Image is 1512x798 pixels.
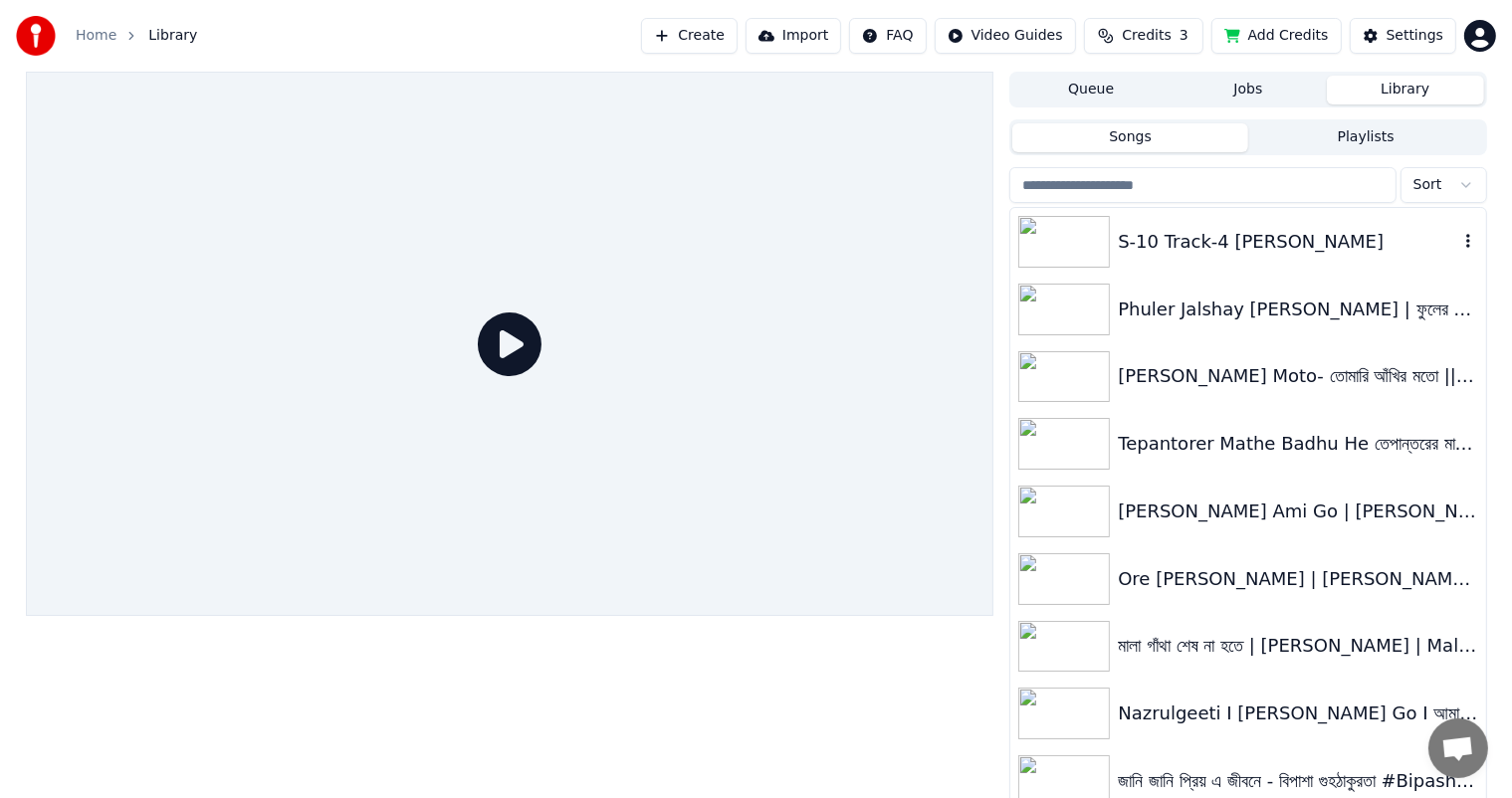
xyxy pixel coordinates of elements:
a: Home [76,26,116,46]
button: Queue [1012,76,1170,104]
div: জানি জানি প্রিয় এ জীবনে - বিপাশা গুহঠাকুরতা #Bipasha_Guhathakurata [1118,767,1477,795]
span: Credits [1122,26,1171,46]
nav: breadcrumb [76,26,197,46]
div: মালা গাঁথা শেষ না হতে | [PERSON_NAME] | Mala Gatha Sesh Na Hote | [PERSON_NAME] | Nazrul Song [1118,632,1477,660]
a: Open chat [1428,718,1488,778]
div: Tepantorer Mathe Badhu He তেপান্তরের মাঠে বঁধু হে - Nazrul Sangeet - [MEDICAL_DATA][PERSON_NAME] [1118,430,1477,458]
button: Songs [1012,123,1248,152]
button: Credits3 [1084,18,1203,54]
span: Library [148,26,197,46]
button: Library [1327,76,1484,104]
span: Sort [1413,175,1442,195]
div: [PERSON_NAME] Ami Go | [PERSON_NAME] | Nazrul Song | Channel i [1118,498,1477,525]
div: Settings [1387,26,1443,46]
button: Create [641,18,738,54]
button: Add Credits [1211,18,1342,54]
span: 3 [1180,26,1188,46]
div: [PERSON_NAME] Moto- তোমারি আঁখির মতো || [PERSON_NAME] || [PERSON_NAME] || Nazrul Sangeet [1118,362,1477,390]
div: Nazrulgeeti I [PERSON_NAME] Go I আমায় নহে গো I [PERSON_NAME] Pastel Entertainment [1118,699,1477,727]
button: Playlists [1248,123,1484,152]
button: Import [746,18,841,54]
button: Jobs [1170,76,1327,104]
button: FAQ [849,18,926,54]
button: Video Guides [935,18,1076,54]
button: Settings [1350,18,1456,54]
div: S-10 Track-4 [PERSON_NAME] [1118,228,1457,256]
img: youka [16,16,56,56]
div: Ore [PERSON_NAME] | [PERSON_NAME][DEMOGRAPHIC_DATA] | Devotional Song | [PERSON_NAME] [PERSON_NAME] [1118,565,1477,593]
div: Phuler Jalshay [PERSON_NAME] | ফুলের জলসায় নীরব কেন কবি | [PERSON_NAME] | [PERSON_NAME] [1118,296,1477,323]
